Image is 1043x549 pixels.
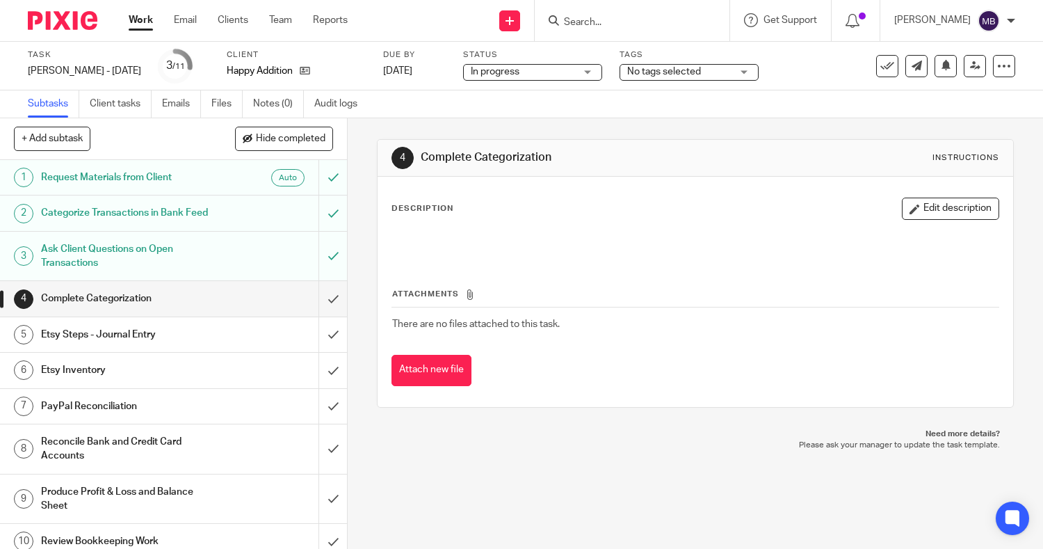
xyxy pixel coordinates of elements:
[28,11,97,30] img: Pixie
[14,397,33,416] div: 7
[41,396,217,417] h1: PayPal Reconciliation
[383,66,412,76] span: [DATE]
[172,63,185,70] small: /11
[90,90,152,118] a: Client tasks
[28,49,141,61] label: Task
[211,90,243,118] a: Files
[41,167,217,188] h1: Request Materials from Client
[41,288,217,309] h1: Complete Categorization
[14,246,33,266] div: 3
[14,489,33,509] div: 9
[41,482,217,517] h1: Produce Profit & Loss and Balance Sheet
[894,13,971,27] p: [PERSON_NAME]
[314,90,368,118] a: Audit logs
[14,127,90,150] button: + Add subtask
[471,67,519,77] span: In progress
[313,13,348,27] a: Reports
[271,169,305,186] div: Auto
[563,17,688,29] input: Search
[218,13,248,27] a: Clients
[391,440,1001,451] p: Please ask your manager to update the task template.
[227,49,366,61] label: Client
[421,150,725,165] h1: Complete Categorization
[162,90,201,118] a: Emails
[463,49,602,61] label: Status
[41,239,217,274] h1: Ask Client Questions on Open Transactions
[391,203,453,214] p: Description
[392,290,459,298] span: Attachments
[28,90,79,118] a: Subtasks
[14,168,33,187] div: 1
[14,439,33,459] div: 8
[978,10,1000,32] img: svg%3E
[763,15,817,25] span: Get Support
[269,13,292,27] a: Team
[627,67,701,77] span: No tags selected
[932,152,999,164] div: Instructions
[14,325,33,344] div: 5
[14,204,33,223] div: 2
[28,64,141,78] div: Jules - Sept 2025
[227,64,293,78] p: Happy Addition
[391,355,471,386] button: Attach new file
[41,360,217,381] h1: Etsy Inventory
[41,202,217,223] h1: Categorize Transactions in Bank Feed
[256,134,325,145] span: Hide completed
[235,127,333,150] button: Hide completed
[14,360,33,380] div: 6
[391,147,414,169] div: 4
[28,64,141,78] div: [PERSON_NAME] - [DATE]
[129,13,153,27] a: Work
[253,90,304,118] a: Notes (0)
[166,58,185,74] div: 3
[392,319,560,329] span: There are no files attached to this task.
[14,289,33,309] div: 4
[41,324,217,345] h1: Etsy Steps - Journal Entry
[41,431,217,467] h1: Reconcile Bank and Credit Card Accounts
[174,13,197,27] a: Email
[620,49,759,61] label: Tags
[902,198,999,220] button: Edit description
[383,49,446,61] label: Due by
[391,429,1001,440] p: Need more details?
